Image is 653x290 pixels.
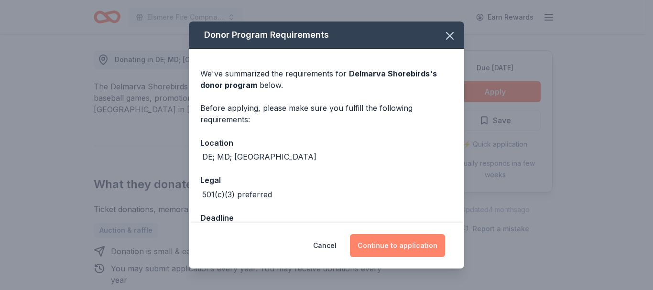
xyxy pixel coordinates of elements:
[200,68,453,91] div: We've summarized the requirements for below.
[200,102,453,125] div: Before applying, please make sure you fulfill the following requirements:
[202,151,316,162] div: DE; MD; [GEOGRAPHIC_DATA]
[189,21,464,49] div: Donor Program Requirements
[200,174,453,186] div: Legal
[202,189,272,200] div: 501(c)(3) preferred
[313,234,337,257] button: Cancel
[200,137,453,149] div: Location
[350,234,445,257] button: Continue to application
[200,212,453,224] div: Deadline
